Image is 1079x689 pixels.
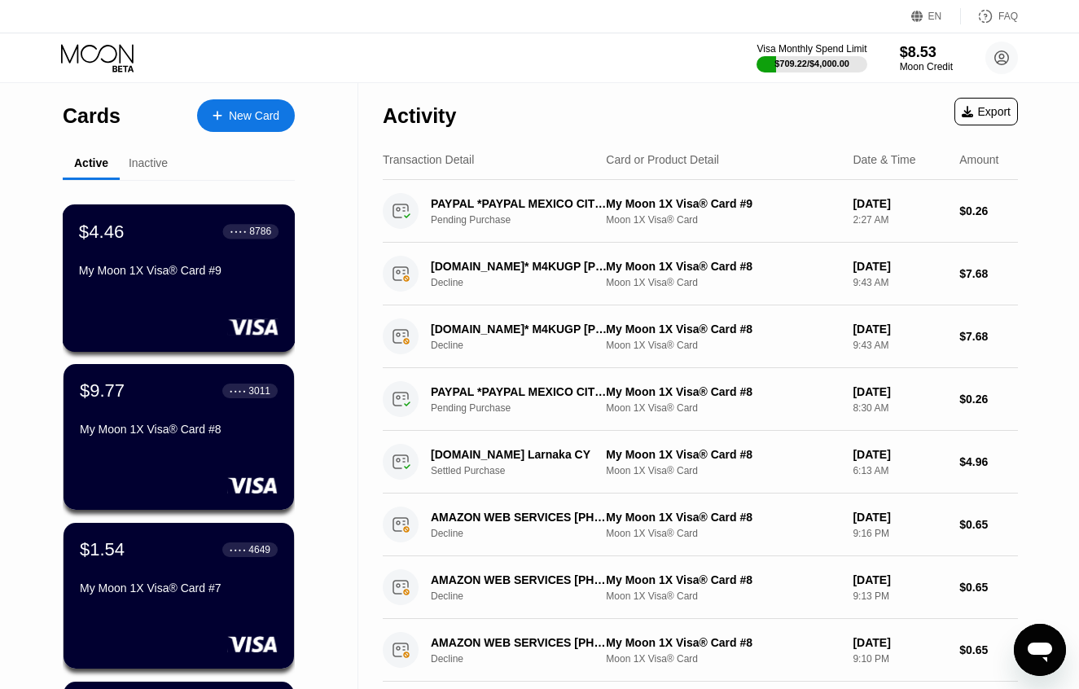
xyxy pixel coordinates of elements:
[80,581,278,595] div: My Moon 1X Visa® Card #7
[853,214,946,226] div: 2:27 AM
[757,43,866,55] div: Visa Monthly Spend Limit
[998,11,1018,22] div: FAQ
[606,214,840,226] div: Moon 1X Visa® Card
[774,59,849,68] div: $709.22 / $4,000.00
[383,556,1018,619] div: AMAZON WEB SERVICES [PHONE_NUMBER] AUDeclineMy Moon 1X Visa® Card #8Moon 1X Visa® Card[DATE]9:13 ...
[606,277,840,288] div: Moon 1X Visa® Card
[606,573,840,586] div: My Moon 1X Visa® Card #8
[431,636,607,649] div: AMAZON WEB SERVICES [PHONE_NUMBER] AU
[431,260,607,273] div: [DOMAIN_NAME]* M4KUGP [PHONE_NUMBER] US
[383,494,1018,556] div: AMAZON WEB SERVICES [PHONE_NUMBER] AUDeclineMy Moon 1X Visa® Card #8Moon 1X Visa® Card[DATE]9:16 ...
[954,98,1018,125] div: Export
[431,465,621,476] div: Settled Purchase
[853,277,946,288] div: 9:43 AM
[606,260,840,273] div: My Moon 1X Visa® Card #8
[853,153,915,166] div: Date & Time
[959,455,1018,468] div: $4.96
[383,368,1018,431] div: PAYPAL *PAYPAL MEXICO CITY MXPending PurchaseMy Moon 1X Visa® Card #8Moon 1X Visa® Card[DATE]8:30...
[853,385,946,398] div: [DATE]
[959,581,1018,594] div: $0.65
[606,153,719,166] div: Card or Product Detail
[900,61,953,72] div: Moon Credit
[853,653,946,665] div: 9:10 PM
[431,653,621,665] div: Decline
[431,590,621,602] div: Decline
[431,448,607,461] div: [DOMAIN_NAME] Larnaka CY
[853,528,946,539] div: 9:16 PM
[900,44,953,72] div: $8.53Moon Credit
[431,323,607,336] div: [DOMAIN_NAME]* M4KUGP [PHONE_NUMBER] US
[911,8,961,24] div: EN
[853,197,946,210] div: [DATE]
[606,340,840,351] div: Moon 1X Visa® Card
[961,8,1018,24] div: FAQ
[959,204,1018,217] div: $0.26
[853,260,946,273] div: [DATE]
[853,511,946,524] div: [DATE]
[197,99,295,132] div: New Card
[79,221,125,242] div: $4.46
[230,388,246,393] div: ● ● ● ●
[383,431,1018,494] div: [DOMAIN_NAME] Larnaka CYSettled PurchaseMy Moon 1X Visa® Card #8Moon 1X Visa® Card[DATE]6:13 AM$4.96
[80,539,125,560] div: $1.54
[962,105,1011,118] div: Export
[79,264,279,277] div: My Moon 1X Visa® Card #9
[606,528,840,539] div: Moon 1X Visa® Card
[64,523,294,669] div: $1.54● ● ● ●4649My Moon 1X Visa® Card #7
[383,104,456,128] div: Activity
[606,197,840,210] div: My Moon 1X Visa® Card #9
[959,153,998,166] div: Amount
[129,156,168,169] div: Inactive
[383,180,1018,243] div: PAYPAL *PAYPAL MEXICO CITY MXPending PurchaseMy Moon 1X Visa® Card #9Moon 1X Visa® Card[DATE]2:27...
[853,340,946,351] div: 9:43 AM
[959,643,1018,656] div: $0.65
[431,402,621,414] div: Pending Purchase
[606,402,840,414] div: Moon 1X Visa® Card
[606,653,840,665] div: Moon 1X Visa® Card
[959,393,1018,406] div: $0.26
[431,340,621,351] div: Decline
[431,573,607,586] div: AMAZON WEB SERVICES [PHONE_NUMBER] AU
[80,423,278,436] div: My Moon 1X Visa® Card #8
[383,619,1018,682] div: AMAZON WEB SERVICES [PHONE_NUMBER] AUDeclineMy Moon 1X Visa® Card #8Moon 1X Visa® Card[DATE]9:10 ...
[64,364,294,510] div: $9.77● ● ● ●3011My Moon 1X Visa® Card #8
[248,385,270,397] div: 3011
[959,267,1018,280] div: $7.68
[249,226,271,237] div: 8786
[853,402,946,414] div: 8:30 AM
[383,243,1018,305] div: [DOMAIN_NAME]* M4KUGP [PHONE_NUMBER] USDeclineMy Moon 1X Visa® Card #8Moon 1X Visa® Card[DATE]9:4...
[606,385,840,398] div: My Moon 1X Visa® Card #8
[431,214,621,226] div: Pending Purchase
[606,636,840,649] div: My Moon 1X Visa® Card #8
[853,323,946,336] div: [DATE]
[80,380,125,402] div: $9.77
[431,528,621,539] div: Decline
[757,43,866,72] div: Visa Monthly Spend Limit$709.22/$4,000.00
[431,511,607,524] div: AMAZON WEB SERVICES [PHONE_NUMBER] AU
[900,44,953,61] div: $8.53
[383,153,474,166] div: Transaction Detail
[928,11,942,22] div: EN
[248,544,270,555] div: 4649
[1014,624,1066,676] iframe: Button to launch messaging window
[431,385,607,398] div: PAYPAL *PAYPAL MEXICO CITY MX
[230,547,246,552] div: ● ● ● ●
[959,330,1018,343] div: $7.68
[853,448,946,461] div: [DATE]
[853,573,946,586] div: [DATE]
[606,465,840,476] div: Moon 1X Visa® Card
[64,205,294,351] div: $4.46● ● ● ●8786My Moon 1X Visa® Card #9
[606,323,840,336] div: My Moon 1X Visa® Card #8
[230,229,247,234] div: ● ● ● ●
[853,465,946,476] div: 6:13 AM
[74,156,108,169] div: Active
[853,636,946,649] div: [DATE]
[606,448,840,461] div: My Moon 1X Visa® Card #8
[383,305,1018,368] div: [DOMAIN_NAME]* M4KUGP [PHONE_NUMBER] USDeclineMy Moon 1X Visa® Card #8Moon 1X Visa® Card[DATE]9:4...
[606,590,840,602] div: Moon 1X Visa® Card
[431,197,607,210] div: PAYPAL *PAYPAL MEXICO CITY MX
[606,511,840,524] div: My Moon 1X Visa® Card #8
[229,109,279,123] div: New Card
